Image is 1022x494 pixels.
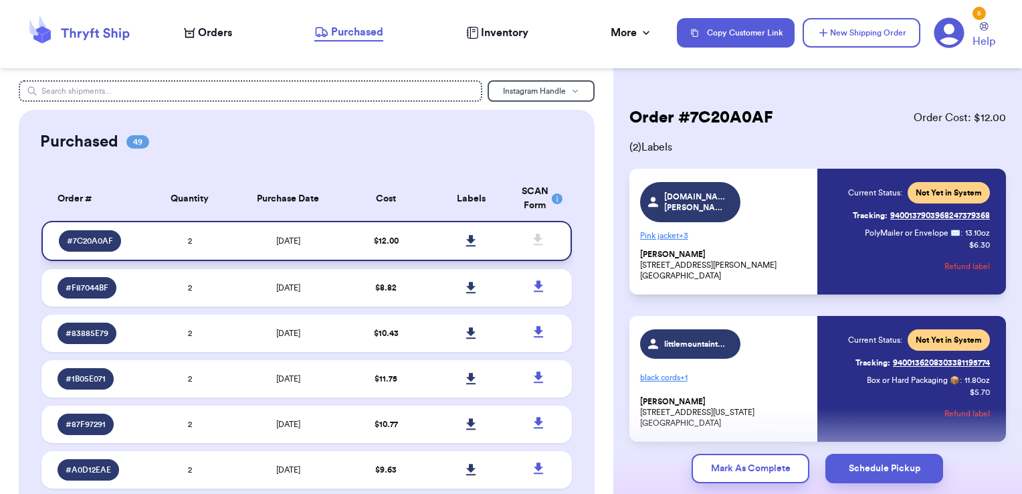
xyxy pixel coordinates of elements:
[677,18,795,48] button: Copy Customer Link
[848,187,902,198] span: Current Status:
[853,210,888,221] span: Tracking:
[640,225,810,246] p: Pink jacket
[853,205,990,226] a: Tracking:9400137903968247379368
[680,374,688,382] span: + 1
[375,284,397,292] span: $ 8.82
[66,374,106,384] span: # 1B05E071
[374,237,399,245] span: $ 12.00
[276,420,300,428] span: [DATE]
[664,339,728,349] span: littlemountainthrifts
[970,387,990,398] p: $ 5.70
[855,352,990,374] a: Tracking:9400136208303381195774
[66,465,111,475] span: # A0D12EAE
[188,284,192,292] span: 2
[640,397,706,407] span: [PERSON_NAME]
[679,232,688,240] span: + 3
[66,328,108,339] span: # 83885E79
[973,33,995,50] span: Help
[276,466,300,474] span: [DATE]
[66,419,106,430] span: # 87F97291
[692,454,809,483] button: Mark As Complete
[934,17,964,48] a: 5
[188,329,192,337] span: 2
[147,177,232,221] th: Quantity
[66,282,108,293] span: # F87044BF
[522,185,556,213] div: SCAN Form
[374,329,399,337] span: $ 10.43
[629,139,1006,155] span: ( 2 ) Labels
[973,7,986,20] div: 5
[944,252,990,281] button: Refund label
[19,80,483,102] input: Search shipments...
[964,375,990,386] span: 11.80 oz
[40,131,118,153] h2: Purchased
[276,375,300,383] span: [DATE]
[960,375,962,386] span: :
[825,454,943,483] button: Schedule Pickup
[126,135,149,149] span: 49
[375,466,397,474] span: $ 9.63
[188,420,192,428] span: 2
[640,367,810,388] p: black cords
[429,177,514,221] th: Labels
[276,329,300,337] span: [DATE]
[184,25,232,41] a: Orders
[198,25,232,41] span: Orders
[232,177,344,221] th: Purchase Date
[965,228,990,238] span: 13.10 oz
[488,80,595,102] button: Instagram Handle
[629,107,773,129] h2: Order # 7C20A0AF
[848,335,902,345] span: Current Status:
[640,396,810,428] p: [STREET_ADDRESS][US_STATE] [GEOGRAPHIC_DATA]
[67,236,113,246] span: # 7C20A0AF
[466,25,528,41] a: Inventory
[865,229,960,237] span: PolyMailer or Envelope ✉️
[664,191,728,213] span: [DOMAIN_NAME][PERSON_NAME]
[503,87,566,95] span: Instagram Handle
[640,250,706,260] span: [PERSON_NAME]
[41,177,148,221] th: Order #
[960,228,962,238] span: :
[481,25,528,41] span: Inventory
[944,399,990,428] button: Refund label
[969,240,990,250] p: $ 6.30
[314,24,383,42] a: Purchased
[276,284,300,292] span: [DATE]
[331,24,383,40] span: Purchased
[916,335,982,345] span: Not Yet in System
[375,375,397,383] span: $ 11.75
[276,237,300,245] span: [DATE]
[188,375,192,383] span: 2
[855,357,890,368] span: Tracking:
[611,25,653,41] div: More
[916,187,982,198] span: Not Yet in System
[344,177,429,221] th: Cost
[188,237,192,245] span: 2
[188,466,192,474] span: 2
[867,376,960,384] span: Box or Hard Packaging 📦
[803,18,920,48] button: New Shipping Order
[914,110,1006,126] span: Order Cost: $ 12.00
[640,249,810,281] p: [STREET_ADDRESS][PERSON_NAME] [GEOGRAPHIC_DATA]
[375,420,398,428] span: $ 10.77
[973,22,995,50] a: Help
